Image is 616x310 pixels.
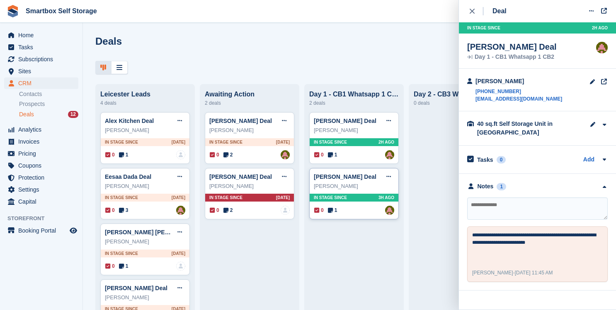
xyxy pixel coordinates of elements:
[210,151,219,159] span: 0
[18,184,68,195] span: Settings
[95,36,122,47] h1: Deals
[385,206,394,215] img: Alex Selenitsas
[314,126,394,135] div: [PERSON_NAME]
[492,6,507,16] div: Deal
[105,285,167,291] a: [PERSON_NAME] Deal
[68,111,78,118] div: 12
[105,182,185,190] div: [PERSON_NAME]
[68,226,78,236] a: Preview store
[4,41,78,53] a: menu
[385,150,394,159] a: Alex Selenitsas
[4,225,78,236] a: menu
[314,195,347,201] span: In stage since
[314,173,376,180] a: [PERSON_NAME] Deal
[475,88,562,95] a: [PHONE_NUMBER]
[18,77,68,89] span: CRM
[105,139,138,145] span: In stage since
[467,42,557,52] div: [PERSON_NAME] Deal
[210,207,219,214] span: 0
[328,207,337,214] span: 1
[176,150,185,159] img: deal-assignee-blank
[414,91,503,98] div: Day 2 - CB3 WA/Email 1
[105,126,185,135] div: [PERSON_NAME]
[477,120,560,137] div: 40 sq.ft Self Storage Unit in [GEOGRAPHIC_DATA]
[172,195,185,201] span: [DATE]
[378,139,394,145] span: 2H AGO
[223,207,233,214] span: 2
[176,262,185,271] img: deal-assignee-blank
[105,238,185,246] div: [PERSON_NAME]
[18,160,68,171] span: Coupons
[309,98,399,108] div: 2 deals
[176,206,185,215] img: Alex Selenitsas
[281,206,290,215] a: deal-assignee-blank
[478,182,494,191] div: Notes
[18,172,68,183] span: Protection
[105,293,185,302] div: [PERSON_NAME]
[205,91,294,98] div: Awaiting Action
[414,98,503,108] div: 0 deals
[100,91,190,98] div: Leicester Leads
[119,262,129,270] span: 1
[209,173,272,180] a: [PERSON_NAME] Deal
[378,195,394,201] span: 3H AGO
[475,77,562,86] div: [PERSON_NAME]
[328,151,337,159] span: 1
[4,77,78,89] a: menu
[105,207,115,214] span: 0
[475,95,562,103] a: [EMAIL_ADDRESS][DOMAIN_NAME]
[209,126,290,135] div: [PERSON_NAME]
[472,269,553,276] div: -
[209,182,290,190] div: [PERSON_NAME]
[497,183,506,190] div: 1
[105,173,151,180] a: Eesaa Dada Deal
[19,100,45,108] span: Prospects
[105,118,154,124] a: Alex Kitchen Deal
[4,65,78,77] a: menu
[4,184,78,195] a: menu
[515,270,553,276] span: [DATE] 11:45 AM
[7,214,82,223] span: Storefront
[276,139,290,145] span: [DATE]
[18,136,68,147] span: Invoices
[4,172,78,183] a: menu
[467,25,500,31] span: In stage since
[7,5,19,17] img: stora-icon-8386f47178a22dfd0bd8f6a31ec36ba5ce8667c1dd55bd0f319d3a0aa187defe.svg
[592,25,608,31] span: 2H AGO
[209,139,243,145] span: In stage since
[4,160,78,171] a: menu
[467,54,557,60] div: Day 1 - CB1 Whatsapp 1 CB2
[19,111,34,118] span: Deals
[18,225,68,236] span: Booking Portal
[472,270,513,276] span: [PERSON_NAME]
[596,42,608,53] img: Alex Selenitsas
[18,29,68,41] span: Home
[105,229,204,236] a: [PERSON_NAME] [PERSON_NAME]
[314,207,324,214] span: 0
[205,98,294,108] div: 2 deals
[4,136,78,147] a: menu
[18,41,68,53] span: Tasks
[172,139,185,145] span: [DATE]
[314,118,376,124] a: [PERSON_NAME] Deal
[314,182,394,190] div: [PERSON_NAME]
[4,124,78,135] a: menu
[19,90,78,98] a: Contacts
[4,196,78,207] a: menu
[314,151,324,159] span: 0
[309,91,399,98] div: Day 1 - CB1 Whatsapp 1 CB2
[172,250,185,257] span: [DATE]
[105,151,115,159] span: 0
[209,118,272,124] a: [PERSON_NAME] Deal
[583,155,594,165] a: Add
[281,150,290,159] img: Alex Selenitsas
[314,139,347,145] span: In stage since
[209,195,243,201] span: In stage since
[18,65,68,77] span: Sites
[497,156,506,163] div: 0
